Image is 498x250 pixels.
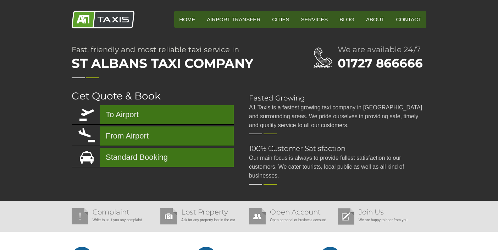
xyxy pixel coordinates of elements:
img: Complaint [72,208,88,224]
p: A1 Taxis is a fastest growing taxi company in [GEOGRAPHIC_DATA] and surrounding areas. We pride o... [249,103,426,130]
img: A1 Taxis [72,11,134,28]
span: St Albans Taxi Company [72,53,284,73]
a: 01727 866666 [338,56,423,71]
a: Open Account [270,208,321,216]
a: Airport Transfer [202,11,265,28]
p: Ask for any property lost in the car [160,216,245,224]
p: Write to us if you any complaint [72,216,157,224]
p: We are happy to hear from you [338,216,423,224]
h2: 100% Customer Satisfaction [249,145,426,152]
p: Our main focus is always to provide fullest satisfaction to our customers. We cater tourists, loc... [249,153,426,180]
h2: Fasted Growing [249,94,426,102]
a: Standard Booking [72,148,234,167]
a: Contact [391,11,426,28]
a: Lost Property [181,208,228,216]
a: Complaint [93,208,129,216]
img: Join Us [338,208,354,225]
h2: We are available 24/7 [338,46,426,54]
a: From Airport [72,126,234,146]
img: Lost Property [160,208,177,224]
a: HOME [174,11,200,28]
h1: Fast, friendly and most reliable taxi service in [72,46,284,73]
a: Cities [267,11,294,28]
h2: Get Quote & Book [72,91,235,101]
a: Join Us [359,208,384,216]
a: To Airport [72,105,234,124]
p: Open personal or business account [249,216,334,224]
a: Blog [334,11,359,28]
a: Services [296,11,333,28]
a: About [361,11,389,28]
img: Open Account [249,208,266,224]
